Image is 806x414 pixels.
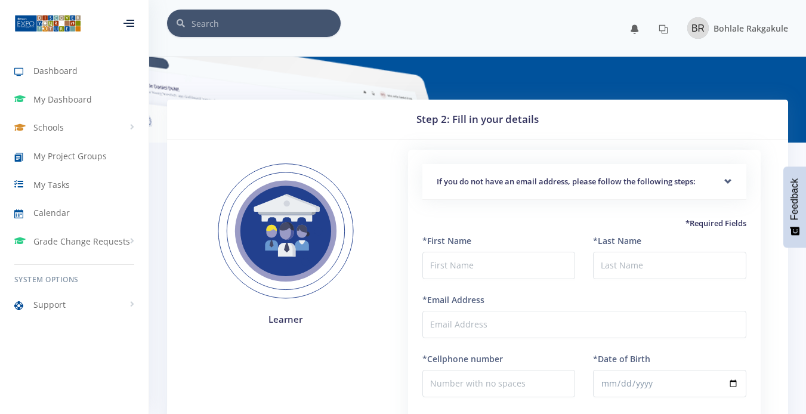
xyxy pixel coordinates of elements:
[14,274,134,285] h6: System Options
[33,206,70,219] span: Calendar
[789,178,800,220] span: Feedback
[422,234,471,247] label: *First Name
[422,370,576,397] input: Number with no spaces
[593,252,746,279] input: Last Name
[204,150,368,313] img: Learner
[33,121,64,134] span: Schools
[33,150,107,162] span: My Project Groups
[422,252,576,279] input: First Name
[783,166,806,248] button: Feedback - Show survey
[422,311,746,338] input: Email Address
[33,235,130,248] span: Grade Change Requests
[14,14,81,33] img: ...
[33,298,66,311] span: Support
[33,64,78,77] span: Dashboard
[181,112,774,127] h3: Step 2: Fill in your details
[204,313,368,326] h4: Learner
[714,23,788,34] span: Bohlale Rakgakule
[192,10,341,37] input: Search
[422,353,503,365] label: *Cellphone number
[33,178,70,191] span: My Tasks
[687,17,709,39] img: Image placeholder
[593,353,650,365] label: *Date of Birth
[437,176,732,188] h5: If you do not have an email address, please follow the following steps:
[184,72,193,85] nav: breadcrumb
[422,218,746,230] h5: *Required Fields
[33,93,92,106] span: My Dashboard
[593,234,641,247] label: *Last Name
[678,15,788,41] a: Image placeholder Bohlale Rakgakule
[422,293,484,306] label: *Email Address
